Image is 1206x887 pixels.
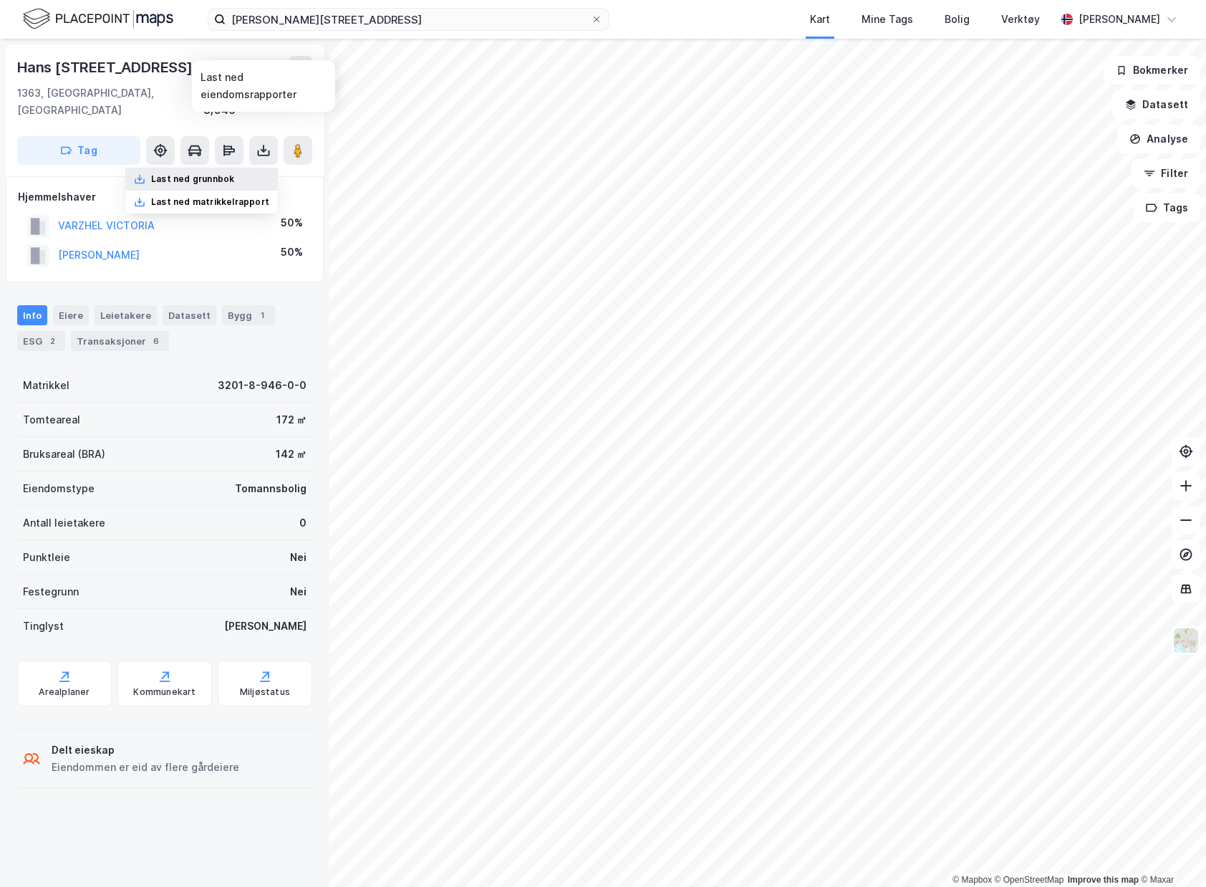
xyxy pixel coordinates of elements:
[23,618,64,635] div: Tinglyst
[290,583,307,600] div: Nei
[23,480,95,497] div: Eiendomstype
[1172,627,1200,654] img: Z
[1104,56,1200,85] button: Bokmerker
[71,331,169,351] div: Transaksjoner
[218,377,307,394] div: 3201-8-946-0-0
[23,6,173,32] img: logo.f888ab2527a4732fd821a326f86c7f29.svg
[133,686,196,698] div: Kommunekart
[151,196,269,208] div: Last ned matrikkelrapport
[53,305,89,325] div: Eiere
[1068,875,1139,885] a: Improve this map
[290,549,307,566] div: Nei
[23,411,80,428] div: Tomteareal
[1134,818,1206,887] div: Kontrollprogram for chat
[1117,125,1200,153] button: Analyse
[1134,818,1206,887] iframe: Chat Widget
[151,173,234,185] div: Last ned grunnbok
[810,11,830,28] div: Kart
[17,305,47,325] div: Info
[1079,11,1160,28] div: [PERSON_NAME]
[39,686,90,698] div: Arealplaner
[23,583,79,600] div: Festegrunn
[1113,90,1200,119] button: Datasett
[95,305,157,325] div: Leietakere
[235,480,307,497] div: Tomannsbolig
[276,411,307,428] div: 172 ㎡
[149,334,163,348] div: 6
[17,331,65,351] div: ESG
[203,85,312,119] div: [GEOGRAPHIC_DATA], 8/946
[255,308,269,322] div: 1
[17,56,196,79] div: Hans [STREET_ADDRESS]
[281,244,303,261] div: 50%
[226,9,591,30] input: Søk på adresse, matrikkel, gårdeiere, leietakere eller personer
[224,618,307,635] div: [PERSON_NAME]
[163,305,216,325] div: Datasett
[1132,159,1200,188] button: Filter
[240,686,290,698] div: Miljøstatus
[23,377,69,394] div: Matrikkel
[45,334,59,348] div: 2
[1134,193,1200,222] button: Tags
[17,85,203,119] div: 1363, [GEOGRAPHIC_DATA], [GEOGRAPHIC_DATA]
[18,188,312,206] div: Hjemmelshaver
[281,214,303,231] div: 50%
[1001,11,1040,28] div: Verktøy
[17,136,140,165] button: Tag
[276,446,307,463] div: 142 ㎡
[52,742,239,759] div: Delt eieskap
[945,11,970,28] div: Bolig
[23,549,70,566] div: Punktleie
[222,305,275,325] div: Bygg
[23,514,105,532] div: Antall leietakere
[52,759,239,776] div: Eiendommen er eid av flere gårdeiere
[862,11,913,28] div: Mine Tags
[952,875,992,885] a: Mapbox
[995,875,1064,885] a: OpenStreetMap
[299,514,307,532] div: 0
[23,446,105,463] div: Bruksareal (BRA)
